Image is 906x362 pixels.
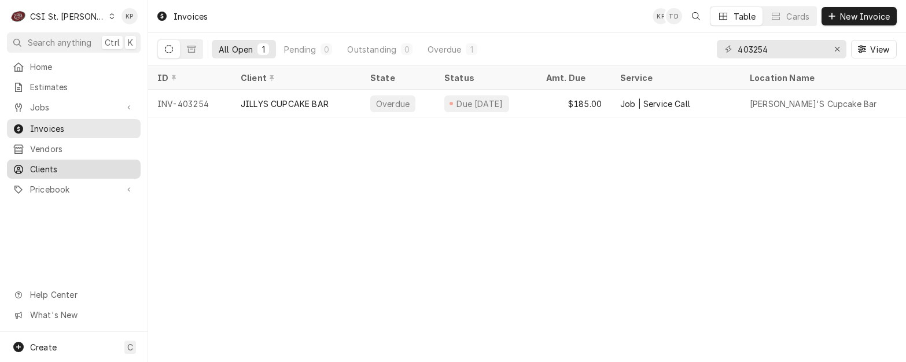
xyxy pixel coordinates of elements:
div: Client [241,72,349,84]
div: Overdue [428,43,461,56]
div: INV-403254 [148,90,231,117]
div: All Open [219,43,253,56]
div: Kym Parson's Avatar [121,8,138,24]
span: Jobs [30,101,117,113]
span: Create [30,342,57,352]
div: CSI St. Louis's Avatar [10,8,27,24]
a: Go to Jobs [7,98,141,117]
span: Home [30,61,135,73]
div: Due [DATE] [455,98,504,110]
a: Go to Help Center [7,285,141,304]
span: C [127,341,133,353]
div: Table [734,10,756,23]
span: New Invoice [838,10,892,23]
div: JILLYS CUPCAKE BAR [241,98,329,110]
div: Location Name [750,72,896,84]
button: Search anythingCtrlK [7,32,141,53]
div: ID [157,72,220,84]
a: Vendors [7,139,141,158]
button: Open search [687,7,705,25]
div: Status [444,72,525,84]
div: 0 [323,43,330,56]
input: Keyword search [738,40,824,58]
div: 0 [403,43,410,56]
a: Clients [7,160,141,179]
div: Tim Devereux's Avatar [666,8,682,24]
span: Search anything [28,36,91,49]
div: KP [653,8,669,24]
div: [PERSON_NAME]'S Cupcake Bar [750,98,876,110]
span: Invoices [30,123,135,135]
div: Amt. Due [546,72,599,84]
a: Go to What's New [7,305,141,324]
a: Go to Pricebook [7,180,141,199]
div: C [10,8,27,24]
a: Home [7,57,141,76]
a: Estimates [7,77,141,97]
div: Pending [284,43,316,56]
div: 1 [468,43,475,56]
button: View [851,40,897,58]
button: Erase input [828,40,846,58]
span: K [128,36,133,49]
span: View [868,43,892,56]
div: Cards [786,10,809,23]
div: CSI St. [PERSON_NAME] [30,10,105,23]
span: Vendors [30,143,135,155]
div: $185.00 [537,90,611,117]
div: KP [121,8,138,24]
div: Service [620,72,729,84]
div: Outstanding [347,43,396,56]
button: New Invoice [822,7,897,25]
div: Job | Service Call [620,98,690,110]
span: Pricebook [30,183,117,195]
span: Estimates [30,81,135,93]
div: Overdue [375,98,411,110]
span: What's New [30,309,134,321]
div: Kym Parson's Avatar [653,8,669,24]
span: Ctrl [105,36,120,49]
div: TD [666,8,682,24]
span: Help Center [30,289,134,301]
a: Invoices [7,119,141,138]
div: 1 [260,43,267,56]
span: Clients [30,163,135,175]
div: State [370,72,426,84]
